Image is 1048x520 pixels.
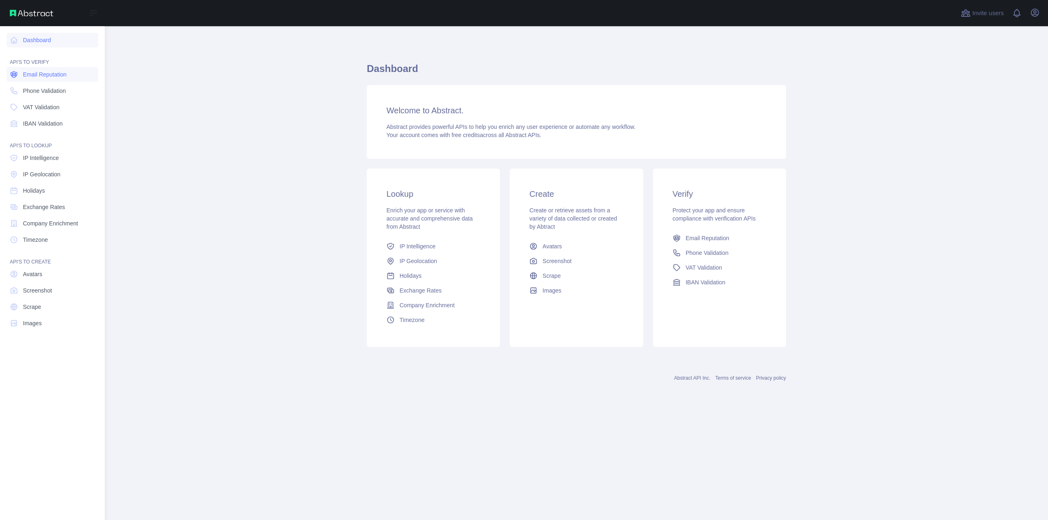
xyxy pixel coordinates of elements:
[10,10,53,16] img: Abstract API
[23,203,65,211] span: Exchange Rates
[542,272,560,280] span: Scrape
[669,260,770,275] a: VAT Validation
[400,301,455,309] span: Company Enrichment
[400,257,437,265] span: IP Geolocation
[400,272,422,280] span: Holidays
[23,303,41,311] span: Scrape
[386,207,473,230] span: Enrich your app or service with accurate and comprehensive data from Abstract
[7,249,98,265] div: API'S TO CREATE
[669,231,770,245] a: Email Reputation
[400,242,436,250] span: IP Intelligence
[7,33,98,47] a: Dashboard
[715,375,751,381] a: Terms of service
[386,105,766,116] h3: Welcome to Abstract.
[7,67,98,82] a: Email Reputation
[23,187,45,195] span: Holidays
[23,70,67,79] span: Email Reputation
[23,236,48,244] span: Timezone
[386,188,480,200] h3: Lookup
[383,313,483,327] a: Timezone
[686,263,722,272] span: VAT Validation
[7,267,98,281] a: Avatars
[386,132,541,138] span: Your account comes with across all Abstract APIs.
[7,133,98,149] div: API'S TO LOOKUP
[7,283,98,298] a: Screenshot
[23,119,63,128] span: IBAN Validation
[756,375,786,381] a: Privacy policy
[7,200,98,214] a: Exchange Rates
[23,170,61,178] span: IP Geolocation
[669,275,770,290] a: IBAN Validation
[673,207,756,222] span: Protect your app and ensure compliance with verification APIs
[383,283,483,298] a: Exchange Rates
[526,254,626,268] a: Screenshot
[7,151,98,165] a: IP Intelligence
[669,245,770,260] a: Phone Validation
[542,257,571,265] span: Screenshot
[7,167,98,182] a: IP Geolocation
[529,188,623,200] h3: Create
[383,254,483,268] a: IP Geolocation
[383,268,483,283] a: Holidays
[23,154,59,162] span: IP Intelligence
[383,298,483,313] a: Company Enrichment
[7,100,98,115] a: VAT Validation
[959,7,1005,20] button: Invite users
[526,283,626,298] a: Images
[972,9,1004,18] span: Invite users
[400,286,442,295] span: Exchange Rates
[7,116,98,131] a: IBAN Validation
[7,83,98,98] a: Phone Validation
[7,49,98,65] div: API'S TO VERIFY
[542,286,561,295] span: Images
[7,232,98,247] a: Timezone
[526,239,626,254] a: Avatars
[673,188,766,200] h3: Verify
[23,286,52,295] span: Screenshot
[23,270,42,278] span: Avatars
[452,132,480,138] span: free credits
[400,316,425,324] span: Timezone
[383,239,483,254] a: IP Intelligence
[686,234,730,242] span: Email Reputation
[386,124,636,130] span: Abstract provides powerful APIs to help you enrich any user experience or automate any workflow.
[23,87,66,95] span: Phone Validation
[7,299,98,314] a: Scrape
[526,268,626,283] a: Scrape
[674,375,711,381] a: Abstract API Inc.
[23,103,59,111] span: VAT Validation
[23,319,42,327] span: Images
[7,183,98,198] a: Holidays
[686,278,725,286] span: IBAN Validation
[7,216,98,231] a: Company Enrichment
[23,219,78,227] span: Company Enrichment
[686,249,729,257] span: Phone Validation
[7,316,98,331] a: Images
[542,242,562,250] span: Avatars
[367,62,786,82] h1: Dashboard
[529,207,617,230] span: Create or retrieve assets from a variety of data collected or created by Abtract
